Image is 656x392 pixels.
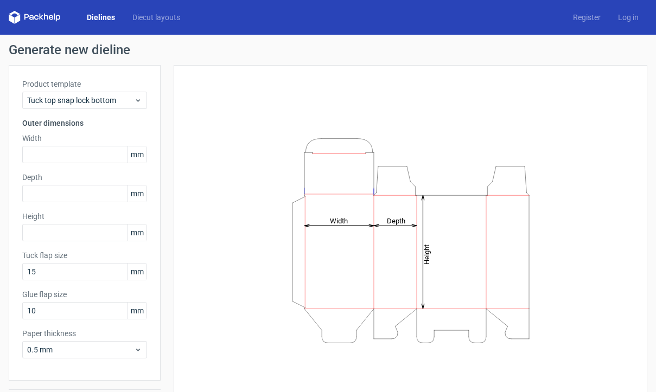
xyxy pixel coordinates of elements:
[78,12,124,23] a: Dielines
[22,250,147,261] label: Tuck flap size
[22,79,147,89] label: Product template
[609,12,647,23] a: Log in
[27,95,134,106] span: Tuck top snap lock bottom
[128,146,147,163] span: mm
[22,172,147,183] label: Depth
[22,211,147,222] label: Height
[27,344,134,355] span: 0.5 mm
[124,12,189,23] a: Diecut layouts
[9,43,647,56] h1: Generate new dieline
[128,303,147,319] span: mm
[22,289,147,300] label: Glue flap size
[22,328,147,339] label: Paper thickness
[128,264,147,280] span: mm
[564,12,609,23] a: Register
[128,224,147,241] span: mm
[128,185,147,202] span: mm
[22,133,147,144] label: Width
[329,216,347,224] tspan: Width
[423,244,431,264] tspan: Height
[387,216,405,224] tspan: Depth
[22,118,147,128] h3: Outer dimensions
